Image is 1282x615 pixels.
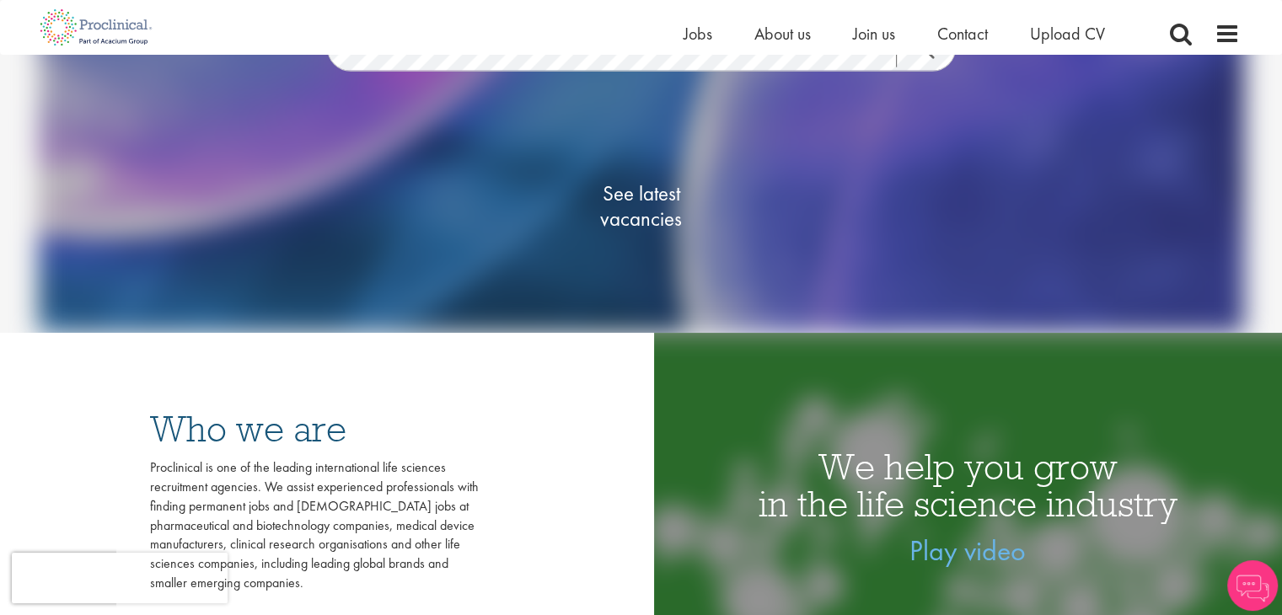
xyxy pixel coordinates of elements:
[150,458,479,593] div: Proclinical is one of the leading international life sciences recruitment agencies. We assist exp...
[557,113,726,298] a: See latestvacancies
[754,23,811,45] a: About us
[937,23,988,45] a: Contact
[1227,560,1278,611] img: Chatbot
[684,23,712,45] a: Jobs
[909,532,1026,569] a: Play video
[1030,23,1105,45] a: Upload CV
[12,553,228,603] iframe: reCAPTCHA
[150,410,479,447] h3: Who we are
[853,23,895,45] a: Join us
[557,180,726,231] span: See latest vacancies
